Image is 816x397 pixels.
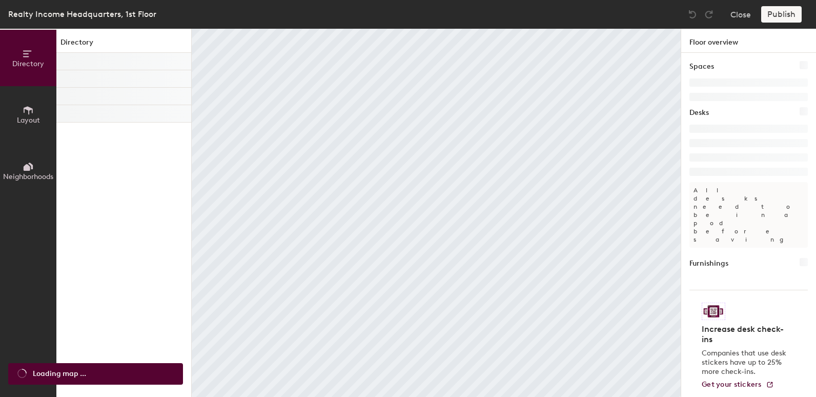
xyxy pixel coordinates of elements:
[3,172,53,181] span: Neighborhoods
[689,61,714,72] h1: Spaces
[687,9,698,19] img: Undo
[702,380,762,389] span: Get your stickers
[192,29,681,397] canvas: Map
[704,9,714,19] img: Redo
[17,116,40,125] span: Layout
[702,381,774,389] a: Get your stickers
[689,182,808,248] p: All desks need to be in a pod before saving
[702,324,789,345] h4: Increase desk check-ins
[8,8,156,21] div: Realty Income Headquarters, 1st Floor
[730,6,751,23] button: Close
[33,368,86,380] span: Loading map ...
[702,349,789,376] p: Companies that use desk stickers have up to 25% more check-ins.
[12,59,44,68] span: Directory
[689,258,728,269] h1: Furnishings
[56,37,191,53] h1: Directory
[681,29,816,53] h1: Floor overview
[702,303,725,320] img: Sticker logo
[689,107,709,118] h1: Desks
